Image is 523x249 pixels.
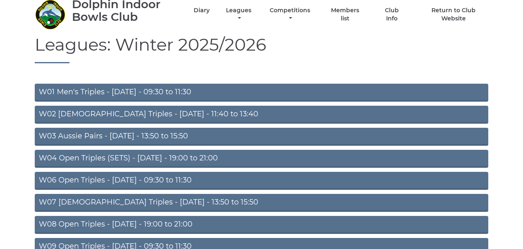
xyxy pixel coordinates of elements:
a: Competitions [268,7,312,22]
a: Return to Club Website [419,7,488,22]
a: W04 Open Triples (SETS) - [DATE] - 19:00 to 21:00 [35,150,488,168]
a: W06 Open Triples - [DATE] - 09:30 to 11:30 [35,172,488,190]
a: Club Info [378,7,405,22]
h1: Leagues: Winter 2025/2026 [35,35,488,63]
a: Leagues [224,7,253,22]
a: Diary [194,7,210,14]
a: Members list [326,7,364,22]
a: W08 Open Triples - [DATE] - 19:00 to 21:00 [35,216,488,234]
a: W03 Aussie Pairs - [DATE] - 13:50 to 15:50 [35,128,488,146]
a: W07 [DEMOGRAPHIC_DATA] Triples - [DATE] - 13:50 to 15:50 [35,194,488,212]
a: W01 Men's Triples - [DATE] - 09:30 to 11:30 [35,84,488,102]
a: W02 [DEMOGRAPHIC_DATA] Triples - [DATE] - 11:40 to 13:40 [35,106,488,124]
